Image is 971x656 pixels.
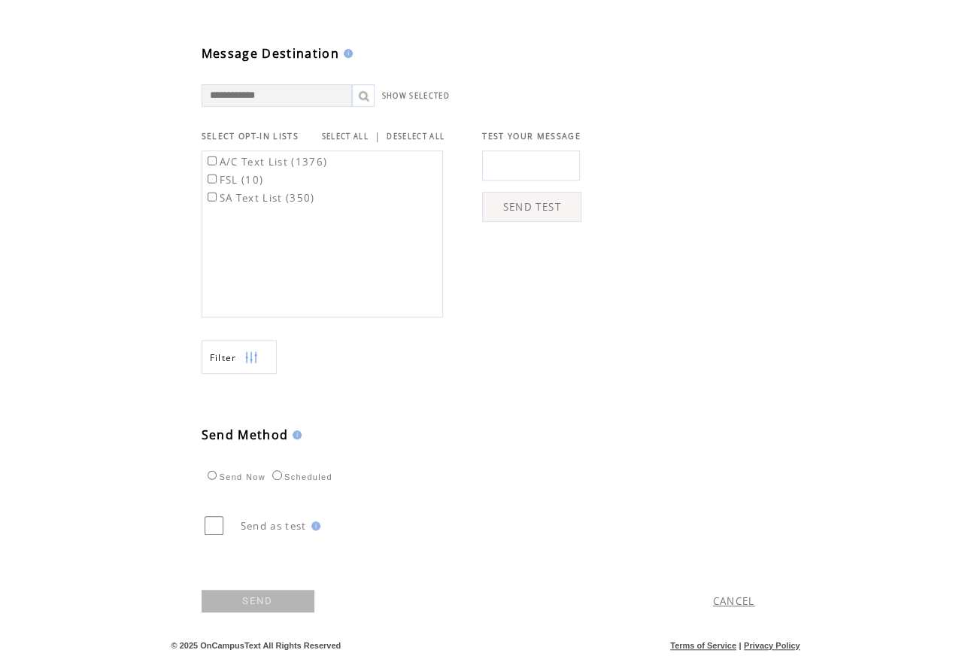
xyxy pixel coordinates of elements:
[205,191,315,205] label: SA Text List (350)
[202,340,277,374] a: Filter
[269,472,332,481] label: Scheduled
[482,131,581,141] span: TEST YOUR MESSAGE
[241,519,307,533] span: Send as test
[208,470,217,480] input: Send Now
[202,131,299,141] span: SELECT OPT-IN LISTS
[208,192,217,202] input: SA Text List (350)
[307,521,320,530] img: help.gif
[739,641,741,650] span: |
[322,132,369,141] a: SELECT ALL
[339,49,353,58] img: help.gif
[288,430,302,439] img: help.gif
[382,91,450,101] a: SHOW SELECTED
[171,641,341,650] span: © 2025 OnCampusText All Rights Reserved
[208,156,217,166] input: A/C Text List (1376)
[713,594,755,608] a: CANCEL
[744,641,800,650] a: Privacy Policy
[202,427,289,443] span: Send Method
[387,132,445,141] a: DESELECT ALL
[670,641,736,650] a: Terms of Service
[205,155,328,169] label: A/C Text List (1376)
[244,341,258,375] img: filters.png
[482,192,581,222] a: SEND TEST
[208,174,217,184] input: FSL (10)
[375,129,381,143] span: |
[202,590,314,612] a: SEND
[204,472,266,481] label: Send Now
[205,173,264,187] label: FSL (10)
[272,470,282,480] input: Scheduled
[210,351,237,364] span: Show filters
[202,45,339,62] span: Message Destination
